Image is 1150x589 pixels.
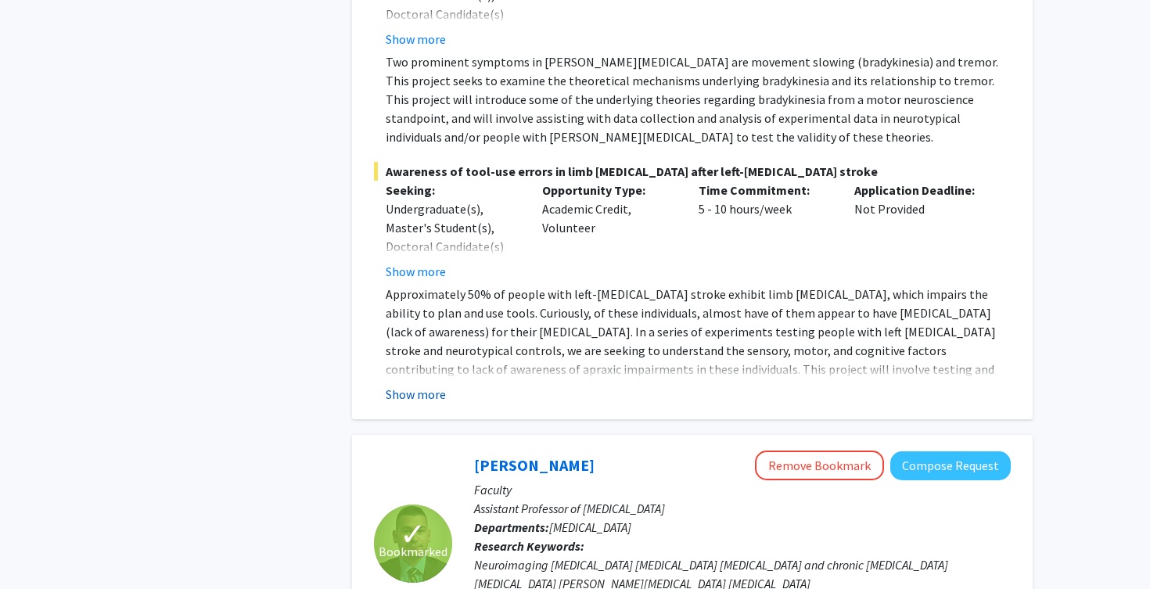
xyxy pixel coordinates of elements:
[474,455,595,475] a: [PERSON_NAME]
[386,199,519,331] div: Undergraduate(s), Master's Student(s), Doctoral Candidate(s) (PhD, MD, DMD, PharmD, etc.), Medica...
[12,519,66,577] iframe: Chat
[474,519,549,535] b: Departments:
[699,181,832,199] p: Time Commitment:
[374,162,1011,181] span: Awareness of tool-use errors in limb [MEDICAL_DATA] after left-[MEDICAL_DATA] stroke
[386,52,1011,146] p: Two prominent symptoms in [PERSON_NAME][MEDICAL_DATA] are movement slowing (bradykinesia) and tre...
[687,181,843,281] div: 5 - 10 hours/week
[386,30,446,48] button: Show more
[474,538,584,554] b: Research Keywords:
[843,181,999,281] div: Not Provided
[890,451,1011,480] button: Compose Request to Mahdi Alizedah
[386,385,446,404] button: Show more
[755,451,884,480] button: Remove Bookmark
[854,181,987,199] p: Application Deadline:
[530,181,687,281] div: Academic Credit, Volunteer
[400,526,426,542] span: ✓
[549,519,631,535] span: [MEDICAL_DATA]
[386,285,1011,397] p: Approximately 50% of people with left-[MEDICAL_DATA] stroke exhibit limb [MEDICAL_DATA], which im...
[386,262,446,281] button: Show more
[474,480,1011,499] p: Faculty
[386,181,519,199] p: Seeking:
[474,499,1011,518] p: Assistant Professor of [MEDICAL_DATA]
[379,542,447,561] span: Bookmarked
[542,181,675,199] p: Opportunity Type:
